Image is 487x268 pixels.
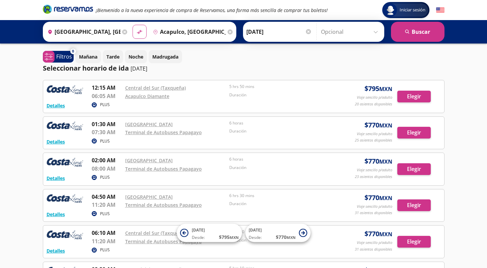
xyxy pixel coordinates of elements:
p: Viaje sencillo p/adulto [357,167,392,173]
p: 6 hrs 30 mins [229,193,330,199]
span: Desde: [192,235,205,241]
span: $ 795 [219,234,239,241]
p: PLUS [100,247,110,253]
button: Detalles [47,102,65,109]
span: $ 795 [364,84,392,94]
input: Elegir Fecha [246,23,312,40]
button: 0Filtros [43,51,74,63]
p: 08:00 AM [92,165,122,173]
input: Buscar Origen [45,23,120,40]
img: RESERVAMOS [47,120,83,133]
p: Viaje sencillo p/adulto [357,131,392,137]
p: 06:10 AM [92,229,122,237]
p: 31 asientos disponibles [355,210,392,216]
p: PLUS [100,138,110,144]
button: Elegir [397,127,431,139]
button: Detalles [47,175,65,182]
span: Iniciar sesión [397,7,428,13]
p: Madrugada [152,53,178,60]
img: RESERVAMOS [47,84,83,97]
span: [DATE] [249,227,262,233]
a: Terminal de Autobuses Papagayo [125,202,202,208]
p: Viaje sencillo p/adulto [357,204,392,209]
button: Elegir [397,163,431,175]
p: 06:05 AM [92,92,122,100]
button: Elegir [397,91,431,102]
p: Duración [229,92,330,98]
small: MXN [287,235,296,240]
a: Terminal de Autobuses Papagayo [125,166,202,172]
p: 6 horas [229,120,330,126]
span: $ 770 [364,120,392,130]
img: RESERVAMOS [47,229,83,242]
p: Viaje sencillo p/adulto [357,240,392,246]
small: MXN [379,231,392,238]
p: 07:30 AM [92,128,122,136]
span: $ 770 [276,234,296,241]
img: RESERVAMOS [47,156,83,170]
a: Acapulco Diamante [125,93,169,99]
button: Detalles [47,211,65,218]
p: Viaje sencillo p/adulto [357,95,392,100]
img: RESERVAMOS [47,193,83,206]
span: $ 770 [364,156,392,166]
p: 25 asientos disponibles [355,138,392,143]
button: Madrugada [149,50,182,63]
p: Tarde [106,53,119,60]
span: [DATE] [192,227,205,233]
p: 11:20 AM [92,201,122,209]
small: MXN [379,194,392,202]
button: Noche [125,50,147,63]
p: 31 asientos disponibles [355,247,392,252]
em: ¡Bienvenido a la nueva experiencia de compra de Reservamos, una forma más sencilla de comprar tus... [96,7,328,13]
span: 0 [72,49,74,54]
button: [DATE]Desde:$795MXN [177,224,242,242]
a: Terminal de Autobuses Papagayo [125,238,202,245]
span: $ 770 [364,229,392,239]
p: 11:20 AM [92,237,122,245]
p: PLUS [100,174,110,180]
p: 02:00 AM [92,156,122,164]
small: MXN [230,235,239,240]
p: 20 asientos disponibles [355,101,392,107]
p: 01:30 AM [92,120,122,128]
a: [GEOGRAPHIC_DATA] [125,157,173,164]
p: 04:50 AM [92,193,122,201]
button: Detalles [47,138,65,145]
small: MXN [379,158,392,165]
small: MXN [379,85,392,93]
button: Detalles [47,247,65,254]
p: Seleccionar horario de ida [43,63,129,73]
a: Terminal de Autobuses Papagayo [125,129,202,136]
span: $ 770 [364,193,392,203]
a: [GEOGRAPHIC_DATA] [125,194,173,200]
p: Filtros [56,53,72,61]
p: 5 hrs 50 mins [229,84,330,90]
p: Duración [229,165,330,171]
button: [DATE]Desde:$770MXN [245,224,311,242]
p: [DATE] [131,65,147,73]
p: 12:15 AM [92,84,122,92]
input: Buscar Destino [150,23,226,40]
small: MXN [379,122,392,129]
i: Brand Logo [43,4,93,14]
button: Elegir [397,199,431,211]
button: Elegir [397,236,431,248]
button: Tarde [103,50,123,63]
span: Desde: [249,235,262,241]
a: Central del Sur (Taxqueña) [125,230,186,236]
a: Brand Logo [43,4,93,16]
a: [GEOGRAPHIC_DATA] [125,121,173,127]
button: Mañana [75,50,101,63]
p: Duración [229,201,330,207]
p: Duración [229,128,330,134]
p: PLUS [100,211,110,217]
p: Mañana [79,53,97,60]
p: PLUS [100,102,110,108]
p: 6 horas [229,156,330,162]
button: Buscar [391,22,444,42]
p: 23 asientos disponibles [355,174,392,180]
button: English [436,6,444,14]
p: Noche [129,53,143,60]
a: Central del Sur (Taxqueña) [125,85,186,91]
